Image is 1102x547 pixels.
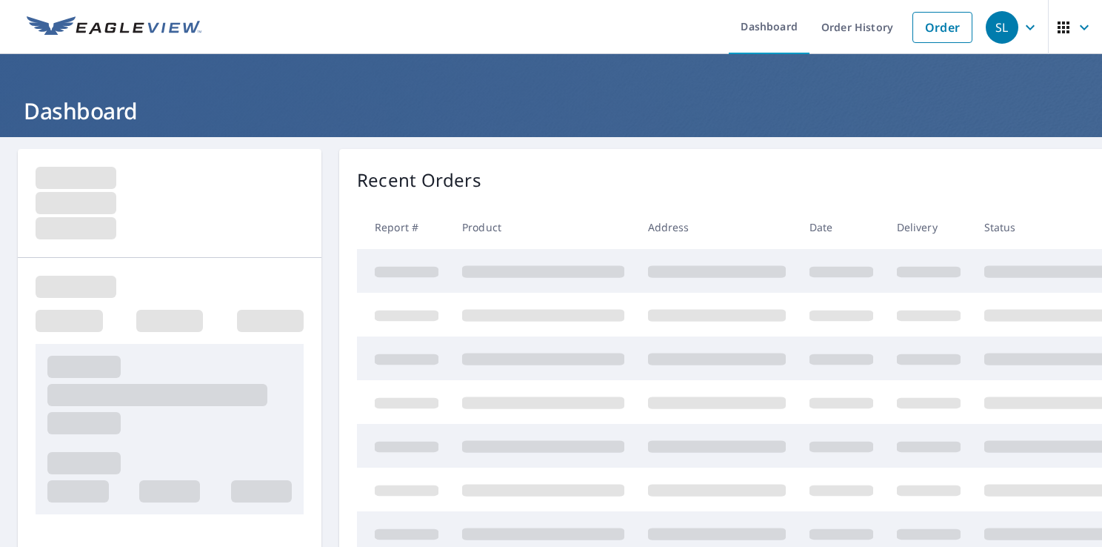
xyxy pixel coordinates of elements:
[450,205,636,249] th: Product
[18,96,1084,126] h1: Dashboard
[912,12,972,43] a: Order
[357,167,481,193] p: Recent Orders
[27,16,201,39] img: EV Logo
[798,205,885,249] th: Date
[885,205,972,249] th: Delivery
[357,205,450,249] th: Report #
[636,205,798,249] th: Address
[986,11,1018,44] div: SL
